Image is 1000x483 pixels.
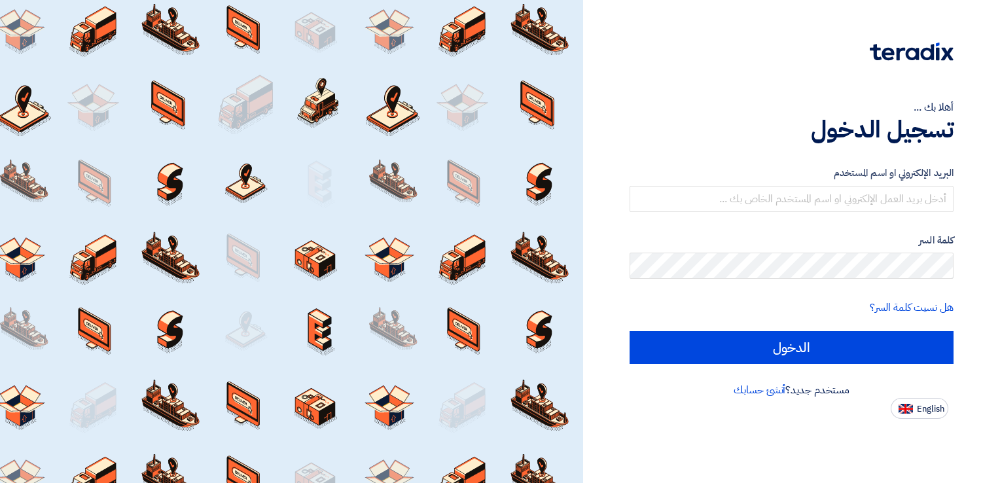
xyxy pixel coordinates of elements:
[630,186,954,212] input: أدخل بريد العمل الإلكتروني او اسم المستخدم الخاص بك ...
[630,331,954,364] input: الدخول
[630,382,954,398] div: مستخدم جديد؟
[630,166,954,181] label: البريد الإلكتروني او اسم المستخدم
[917,404,944,414] span: English
[630,233,954,248] label: كلمة السر
[870,43,954,61] img: Teradix logo
[734,382,785,398] a: أنشئ حسابك
[630,115,954,144] h1: تسجيل الدخول
[630,99,954,115] div: أهلا بك ...
[899,404,913,414] img: en-US.png
[891,398,948,419] button: English
[870,300,954,315] a: هل نسيت كلمة السر؟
